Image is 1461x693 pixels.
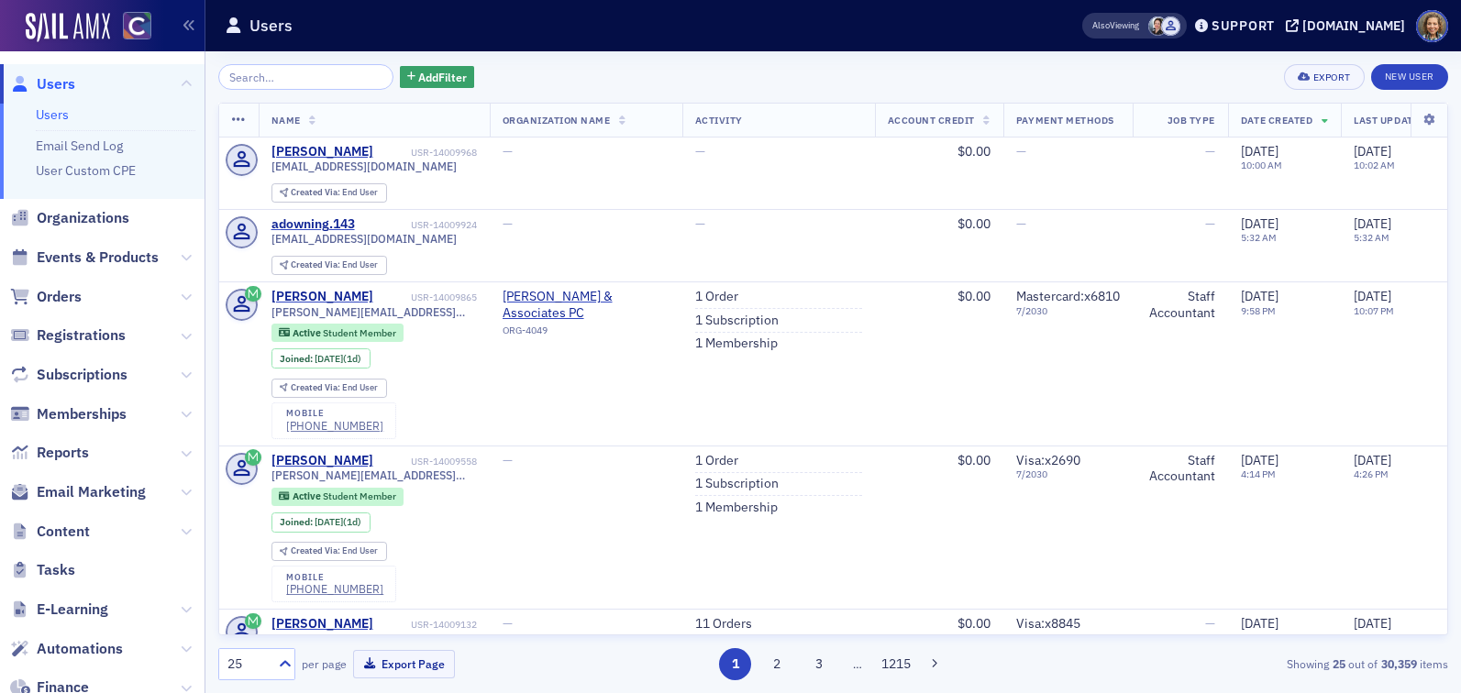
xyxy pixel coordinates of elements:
[249,15,293,37] h1: Users
[1016,305,1120,317] span: 7 / 2030
[1146,289,1215,321] div: Staff Accountant
[227,654,268,674] div: 25
[286,582,383,596] a: [PHONE_NUMBER]
[695,476,779,492] a: 1 Subscription
[291,383,378,393] div: End User
[1016,114,1114,126] span: Payment Methods
[36,137,123,154] a: Email Send Log
[888,114,975,126] span: Account Credit
[503,289,670,321] a: [PERSON_NAME] & Associates PC
[271,488,404,506] div: Active: Active: Student Member
[1241,143,1278,159] span: [DATE]
[1241,467,1276,480] time: 4:14 PM
[10,365,127,385] a: Subscriptions
[695,215,705,232] span: —
[1212,17,1275,34] div: Support
[1371,64,1448,90] a: New User
[10,208,129,228] a: Organizations
[279,327,395,339] a: Active Student Member
[1016,632,1120,644] span: 12 / 2027
[279,490,395,502] a: Active Student Member
[1241,159,1282,171] time: 10:00 AM
[271,512,371,533] div: Joined: 2025-08-26 00:00:00
[1016,468,1120,480] span: 7 / 2030
[271,183,387,203] div: Created Via: End User
[36,106,69,123] a: Users
[695,616,752,632] a: 11 Orders
[503,114,611,126] span: Organization Name
[37,639,123,659] span: Automations
[719,648,751,680] button: 1
[802,648,835,680] button: 3
[271,216,355,233] div: adowning.143
[37,365,127,385] span: Subscriptions
[957,288,991,304] span: $0.00
[218,64,393,90] input: Search…
[271,453,373,469] a: [PERSON_NAME]
[37,404,127,424] span: Memberships
[695,114,743,126] span: Activity
[271,305,477,319] span: [PERSON_NAME][EMAIL_ADDRESS][DOMAIN_NAME]
[271,324,404,342] div: Active: Active: Student Member
[291,260,378,270] div: End User
[376,456,477,467] div: USR-14009558
[10,404,127,424] a: Memberships
[503,215,513,232] span: —
[400,66,475,89] button: AddFilter
[376,147,477,159] div: USR-14009968
[37,560,75,580] span: Tasks
[1354,143,1391,159] span: [DATE]
[1354,215,1391,232] span: [DATE]
[291,188,378,198] div: End User
[37,325,126,346] span: Registrations
[1354,288,1391,304] span: [DATE]
[37,287,82,307] span: Orders
[1016,143,1026,159] span: —
[315,352,343,365] span: [DATE]
[1416,10,1448,42] span: Profile
[291,186,342,198] span: Created Via :
[271,232,457,246] span: [EMAIL_ADDRESS][DOMAIN_NAME]
[291,546,378,556] div: End User
[10,443,89,463] a: Reports
[10,639,123,659] a: Automations
[503,143,513,159] span: —
[957,143,991,159] span: $0.00
[10,287,82,307] a: Orders
[26,13,110,42] a: SailAMX
[1092,19,1110,31] div: Also
[37,208,129,228] span: Organizations
[37,599,108,620] span: E-Learning
[271,289,373,305] a: [PERSON_NAME]
[315,353,361,365] div: (1d)
[1354,615,1391,632] span: [DATE]
[286,572,383,583] div: mobile
[37,482,146,502] span: Email Marketing
[418,69,467,85] span: Add Filter
[36,162,136,179] a: User Custom CPE
[271,144,373,160] a: [PERSON_NAME]
[271,159,457,173] span: [EMAIL_ADDRESS][DOMAIN_NAME]
[695,453,738,469] a: 1 Order
[358,219,477,231] div: USR-14009924
[1241,114,1312,126] span: Date Created
[291,381,342,393] span: Created Via :
[845,655,870,672] span: …
[695,335,778,352] a: 1 Membership
[1205,215,1215,232] span: —
[1016,452,1080,468] span: Visa : x2690
[1168,114,1215,126] span: Job Type
[957,215,991,232] span: $0.00
[376,291,477,303] div: USR-14009865
[315,516,361,528] div: (1d)
[1284,64,1364,90] button: Export
[10,522,90,542] a: Content
[37,247,159,268] span: Events & Products
[1354,159,1395,171] time: 10:02 AM
[293,326,323,339] span: Active
[110,12,151,43] a: View Homepage
[1354,632,1389,644] time: 2:11 PM
[1354,467,1389,480] time: 4:26 PM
